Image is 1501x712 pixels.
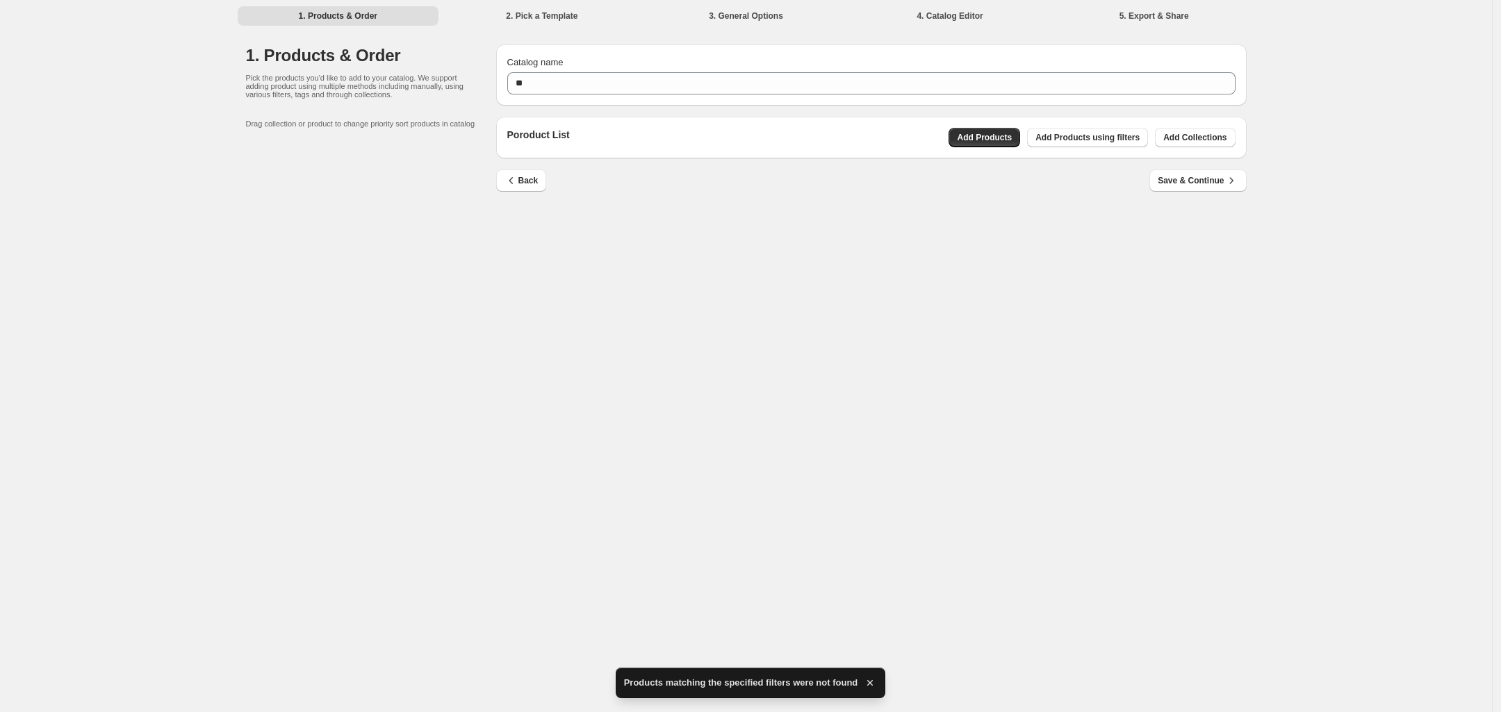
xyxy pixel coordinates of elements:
p: Drag collection or product to change priority sort products in catalog [246,119,496,128]
span: Save & Continue [1158,174,1238,188]
span: Back [505,174,539,188]
button: Add Collections [1155,128,1235,147]
button: Back [496,169,547,192]
h1: 1. Products & Order [246,44,496,67]
span: Catalog name [507,57,564,67]
button: Save & Continue [1149,169,1246,192]
span: Products matching the specified filters were not found [624,676,858,690]
p: Pick the products you'd like to add to your catalog. We support adding product using multiple met... [246,74,468,99]
span: Add Products using filters [1035,132,1140,143]
p: Poroduct List [507,128,570,147]
span: Add Collections [1163,132,1227,143]
span: Add Products [957,132,1012,143]
button: Add Products using filters [1027,128,1148,147]
button: Add Products [949,128,1020,147]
